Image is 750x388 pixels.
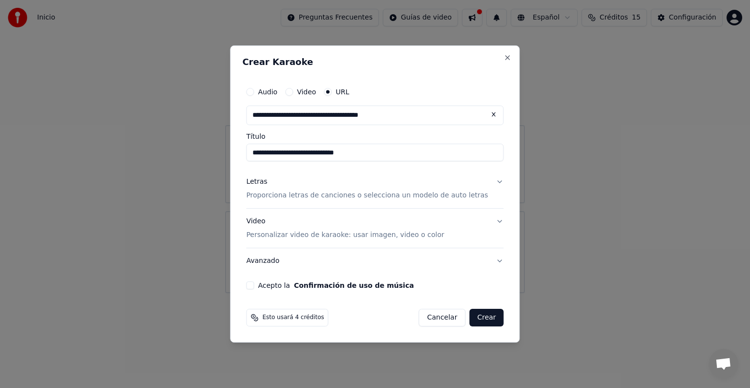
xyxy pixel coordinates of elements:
[246,248,503,274] button: Avanzado
[242,58,507,66] h2: Crear Karaoke
[419,309,466,326] button: Cancelar
[246,216,444,240] div: Video
[262,314,324,322] span: Esto usará 4 créditos
[246,133,503,140] label: Título
[297,88,316,95] label: Video
[246,169,503,208] button: LetrasProporciona letras de canciones o selecciona un modelo de auto letras
[246,230,444,240] p: Personalizar video de karaoke: usar imagen, video o color
[258,88,277,95] label: Audio
[294,282,414,289] button: Acepto la
[246,177,267,187] div: Letras
[246,191,488,200] p: Proporciona letras de canciones o selecciona un modelo de auto letras
[335,88,349,95] label: URL
[246,209,503,248] button: VideoPersonalizar video de karaoke: usar imagen, video o color
[258,282,414,289] label: Acepto la
[469,309,503,326] button: Crear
